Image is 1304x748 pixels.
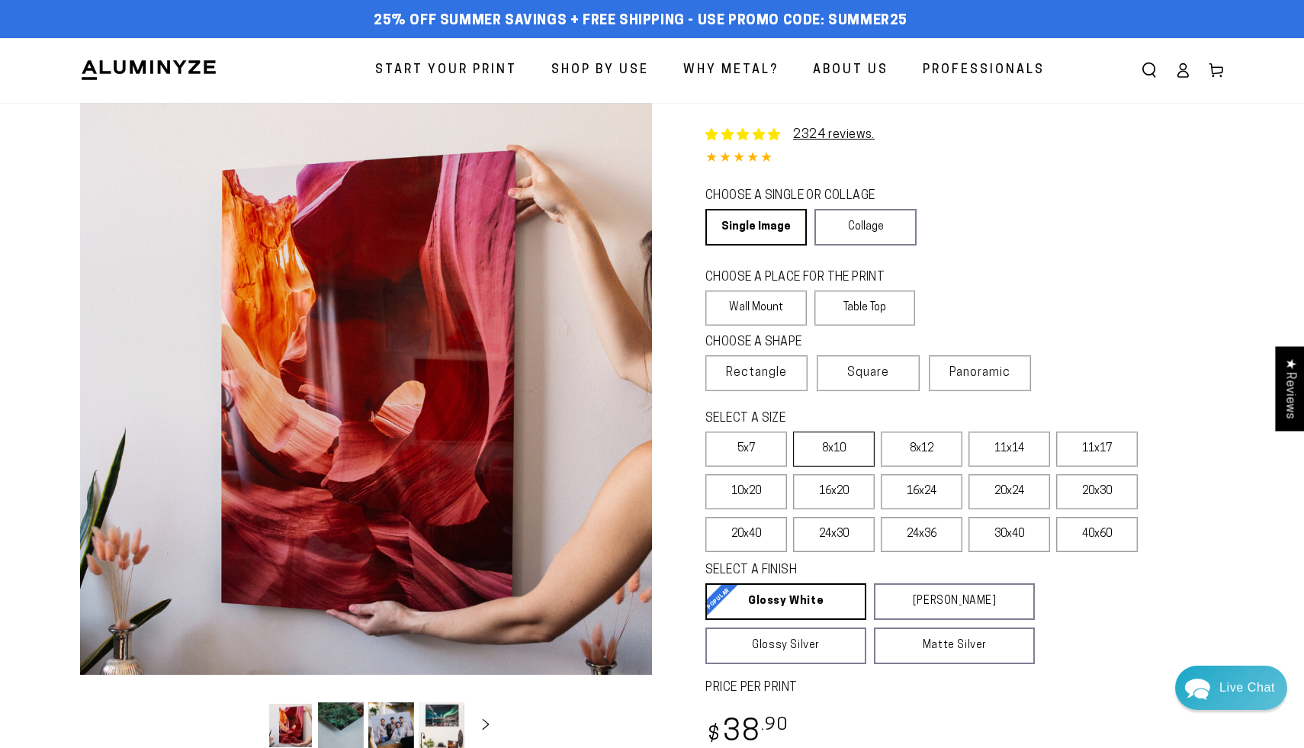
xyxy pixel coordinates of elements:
span: $ [708,725,721,746]
label: 20x24 [968,474,1050,509]
span: About Us [813,59,888,82]
a: Glossy White [705,583,866,620]
a: 2324 reviews. [705,126,875,144]
label: 10x20 [705,474,787,509]
div: Chat widget toggle [1175,666,1287,710]
a: Shop By Use [540,50,660,91]
label: 8x10 [793,432,875,467]
legend: CHOOSE A SINGLE OR COLLAGE [705,188,902,205]
label: 16x20 [793,474,875,509]
a: Glossy Silver [705,628,866,664]
label: 40x60 [1056,517,1138,552]
span: Rectangle [726,364,787,382]
div: Click to open Judge.me floating reviews tab [1275,346,1304,431]
label: 30x40 [968,517,1050,552]
label: PRICE PER PRINT [705,679,1224,697]
legend: SELECT A FINISH [705,562,998,579]
legend: SELECT A SIZE [705,410,1010,428]
label: 5x7 [705,432,787,467]
button: Slide right [469,708,503,742]
img: Aluminyze [80,59,217,82]
a: [PERSON_NAME] [874,583,1035,620]
a: Why Metal? [672,50,790,91]
label: 24x36 [881,517,962,552]
label: 20x40 [705,517,787,552]
span: Professionals [923,59,1045,82]
span: 25% off Summer Savings + Free Shipping - Use Promo Code: SUMMER25 [374,13,907,30]
div: Contact Us Directly [1219,666,1275,710]
label: Wall Mount [705,291,807,326]
span: Why Metal? [683,59,779,82]
label: 11x14 [968,432,1050,467]
a: Start Your Print [364,50,528,91]
summary: Search our site [1132,53,1166,87]
legend: CHOOSE A SHAPE [705,334,904,352]
span: Shop By Use [551,59,649,82]
label: 16x24 [881,474,962,509]
div: 4.85 out of 5.0 stars [705,148,1224,170]
a: About Us [801,50,900,91]
span: Start Your Print [375,59,517,82]
a: Collage [814,209,916,246]
a: Professionals [911,50,1056,91]
legend: CHOOSE A PLACE FOR THE PRINT [705,269,901,287]
label: Table Top [814,291,916,326]
label: 24x30 [793,517,875,552]
span: Panoramic [949,367,1010,379]
label: 8x12 [881,432,962,467]
a: 2324 reviews. [793,129,875,141]
sup: .90 [761,717,789,734]
a: Single Image [705,209,807,246]
span: Square [847,364,889,382]
label: 11x17 [1056,432,1138,467]
label: 20x30 [1056,474,1138,509]
bdi: 38 [705,718,789,748]
button: Slide left [230,708,263,742]
a: Matte Silver [874,628,1035,664]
